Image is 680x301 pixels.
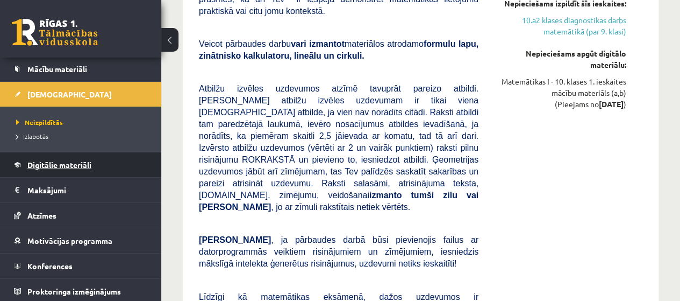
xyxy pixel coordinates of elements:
[27,286,121,296] span: Proktoringa izmēģinājums
[27,89,112,99] span: [DEMOGRAPHIC_DATA]
[369,191,402,200] b: izmanto
[16,117,151,127] a: Neizpildītās
[14,152,148,177] a: Digitālie materiāli
[495,48,626,71] div: Nepieciešams apgūt digitālo materiālu:
[27,211,56,220] span: Atzīmes
[14,57,148,81] a: Mācību materiāli
[199,84,478,212] span: Atbilžu izvēles uzdevumos atzīmē tavuprāt pareizo atbildi. [PERSON_NAME] atbilžu izvēles uzdevuma...
[14,203,148,228] a: Atzīmes
[291,39,345,48] b: vari izmantot
[599,99,624,109] strong: [DATE]
[27,178,148,202] legend: Maksājumi
[12,19,98,46] a: Rīgas 1. Tālmācības vidusskola
[199,235,478,268] span: , ja pārbaudes darbā būsi pievienojis failus ar datorprogrammās veiktiem risinājumiem un zīmējumi...
[14,228,148,253] a: Motivācijas programma
[16,118,63,127] span: Neizpildītās
[14,82,148,107] a: [DEMOGRAPHIC_DATA]
[14,178,148,202] a: Maksājumi
[495,76,626,110] div: Matemātikas I - 10. klases 1. ieskaites mācību materiāls (a,b) (Pieejams no )
[14,254,148,278] a: Konferences
[16,132,48,141] span: Izlabotās
[495,15,626,37] a: 10.a2 klases diagnostikas darbs matemātikā (par 9. klasi)
[27,236,112,246] span: Motivācijas programma
[27,261,73,271] span: Konferences
[199,235,271,244] span: [PERSON_NAME]
[199,39,478,60] b: formulu lapu, zinātnisko kalkulatoru, lineālu un cirkuli.
[16,131,151,141] a: Izlabotās
[27,160,91,170] span: Digitālie materiāli
[27,64,87,74] span: Mācību materiāli
[199,39,478,60] span: Veicot pārbaudes darbu materiālos atrodamo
